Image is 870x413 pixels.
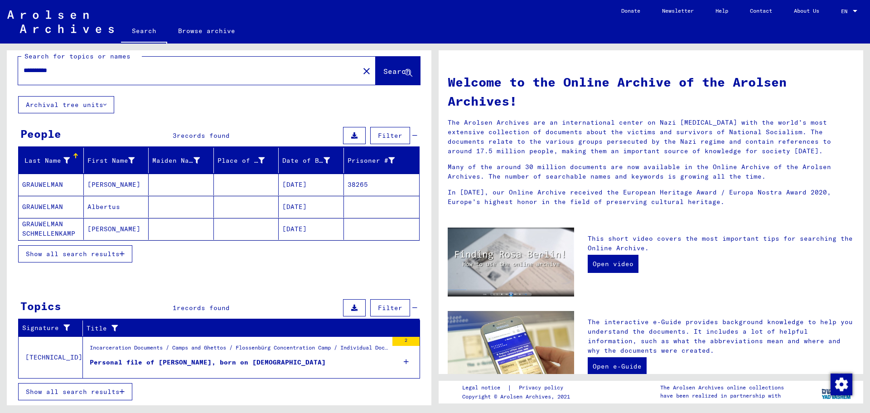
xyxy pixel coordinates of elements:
p: Many of the around 30 million documents are now available in the Online Archive of the Arolsen Ar... [448,162,854,181]
div: 2 [392,337,420,346]
mat-icon: close [361,66,372,77]
p: In [DATE], our Online Archive received the European Heritage Award / Europa Nostra Award 2020, Eu... [448,188,854,207]
span: Show all search results [26,250,120,258]
img: eguide.jpg [448,311,574,395]
button: Filter [370,127,410,144]
mat-header-cell: Maiden Name [149,148,214,173]
button: Archival tree units [18,96,114,113]
mat-cell: GRAUWELMAN [19,174,84,195]
mat-cell: Albertus [84,196,149,218]
span: records found [177,304,230,312]
mat-header-cell: Date of Birth [279,148,344,173]
p: The interactive e-Guide provides background knowledge to help you understand the documents. It in... [588,317,854,355]
div: Incarceration Documents / Camps and Ghettos / Flossenbürg Concentration Camp / Individual Documen... [90,344,388,356]
button: Clear [358,62,376,80]
span: Filter [378,131,402,140]
p: have been realized in partnership with [660,392,784,400]
button: Show all search results [18,245,132,262]
div: Prisoner # [348,153,409,168]
span: Show all search results [26,388,120,396]
span: Search [383,67,411,76]
img: yv_logo.png [820,380,854,403]
div: Date of Birth [282,156,330,165]
div: Signature [22,323,71,333]
div: Title [87,324,397,333]
button: Search [376,57,420,85]
span: 3 [173,131,177,140]
td: [TECHNICAL_ID] [19,336,83,378]
span: EN [841,8,851,15]
div: Personal file of [PERSON_NAME], born on [DEMOGRAPHIC_DATA] [90,358,326,367]
div: Date of Birth [282,153,343,168]
div: Maiden Name [152,156,200,165]
mat-cell: GRAUWELMAN SCHMELLENKAMP [19,218,84,240]
img: Arolsen_neg.svg [7,10,114,33]
a: Open video [588,255,638,273]
div: Last Name [22,156,70,165]
img: Change consent [831,374,852,395]
mat-cell: GRAUWELMAN [19,196,84,218]
mat-cell: [DATE] [279,218,344,240]
mat-label: Search for topics or names [24,52,130,60]
mat-header-cell: Place of Birth [214,148,279,173]
div: Place of Birth [217,156,265,165]
p: The Arolsen Archives online collections [660,384,784,392]
mat-header-cell: Prisoner # [344,148,420,173]
mat-cell: [PERSON_NAME] [84,218,149,240]
span: 1 [173,304,177,312]
div: Last Name [22,153,83,168]
div: | [462,383,574,393]
div: Maiden Name [152,153,213,168]
div: Prisoner # [348,156,395,165]
button: Filter [370,299,410,316]
mat-header-cell: First Name [84,148,149,173]
mat-cell: [DATE] [279,196,344,218]
div: Topics [20,298,61,314]
h1: Welcome to the Online Archive of the Arolsen Archives! [448,73,854,111]
a: Open e-Guide [588,357,647,375]
div: Signature [22,321,82,335]
div: Title [87,321,409,335]
p: The Arolsen Archives are an international center on Nazi [MEDICAL_DATA] with the world’s most ext... [448,118,854,156]
mat-cell: 38265 [344,174,420,195]
button: Show all search results [18,383,132,400]
span: Filter [378,304,402,312]
mat-cell: [PERSON_NAME] [84,174,149,195]
div: People [20,126,61,142]
a: Legal notice [462,383,507,393]
a: Browse archive [167,20,246,42]
div: First Name [87,156,135,165]
mat-cell: [DATE] [279,174,344,195]
img: video.jpg [448,228,574,296]
div: Place of Birth [217,153,279,168]
div: First Name [87,153,149,168]
span: records found [177,131,230,140]
mat-header-cell: Last Name [19,148,84,173]
p: This short video covers the most important tips for searching the Online Archive. [588,234,854,253]
a: Search [121,20,167,44]
p: Copyright © Arolsen Archives, 2021 [462,393,574,401]
a: Privacy policy [512,383,574,393]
